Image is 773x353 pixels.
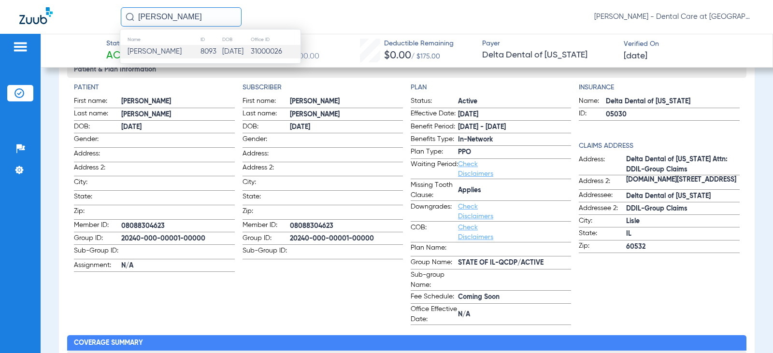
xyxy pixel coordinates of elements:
h3: Patient & Plan Information [67,62,746,78]
span: Group ID: [243,233,290,245]
span: Addressee: [579,190,626,202]
span: Group Name: [411,257,458,269]
span: Last name: [243,109,290,120]
img: Zuub Logo [19,7,53,24]
span: Delta Dental of [US_STATE] [626,191,739,201]
span: / $175.00 [411,53,440,60]
span: COB: [411,223,458,242]
span: City: [243,177,290,190]
th: Name [120,34,200,45]
span: Group ID: [74,233,121,245]
span: Payer [482,39,616,49]
span: Missing Tooth Clause: [411,180,458,200]
span: [DATE] - [DATE] [458,122,571,132]
span: Active [106,49,140,63]
span: [DATE] [624,50,647,62]
span: [DATE] [290,122,403,132]
img: Search Icon [126,13,134,21]
span: Verified On [624,39,757,49]
span: Plan Name: [411,243,458,256]
span: Assignment: [74,260,121,272]
span: IL [626,229,739,239]
span: Address 2: [243,163,290,176]
a: Check Disclaimers [458,224,493,240]
span: Active [458,97,571,107]
span: Deductible Remaining [384,39,454,49]
span: $0.00 [384,51,411,61]
span: Zip: [243,206,290,219]
span: City: [579,216,626,227]
span: [PERSON_NAME] [290,97,403,107]
span: Member ID: [74,220,121,232]
h4: Plan [411,83,571,93]
h4: Claims Address [579,141,739,151]
span: Delta Dental of [US_STATE] [482,49,616,61]
span: [PERSON_NAME] - Dental Care at [GEOGRAPHIC_DATA] [594,12,754,22]
span: [DATE] [121,122,234,132]
span: 20240-000-00001-00000 [290,234,403,244]
span: First name: [243,96,290,108]
span: DOB: [74,122,121,133]
span: [PERSON_NAME] [128,48,182,55]
span: Name: [579,96,606,108]
span: City: [74,177,121,190]
span: 05030 [606,110,739,120]
a: Check Disclaimers [458,161,493,177]
input: Search for patients [121,7,242,27]
span: Zip: [74,206,121,219]
span: State: [243,192,290,205]
span: Member ID: [243,220,290,232]
span: Addressee 2: [579,203,626,215]
h4: Insurance [579,83,739,93]
span: Waiting Period: [411,159,458,179]
span: Status [106,39,140,49]
td: [DATE] [222,45,250,58]
span: Office Effective Date: [411,304,458,325]
span: Status: [411,96,458,108]
span: DDIL-Group Claims [626,204,739,214]
span: Applies [458,185,571,196]
span: Sub-group Name: [411,270,458,290]
span: STATE OF IL-QCDP/ACTIVE [458,258,571,268]
span: N/A [458,310,571,320]
span: Address 2: [74,163,121,176]
span: Lisle [626,216,739,226]
span: [PERSON_NAME] [121,110,234,120]
span: Address: [74,149,121,162]
span: [DATE] [458,110,571,120]
span: Address 2: [579,176,626,189]
td: 31000026 [250,45,301,58]
span: Sub-Group ID: [243,246,290,259]
span: Gender: [74,134,121,147]
span: Fee Schedule: [411,292,458,303]
span: ID: [579,109,606,120]
span: Last name: [74,109,121,120]
th: DOB [222,34,250,45]
span: DOB: [243,122,290,133]
span: [PERSON_NAME] [290,110,403,120]
th: Office ID [250,34,301,45]
td: 8093 [200,45,222,58]
span: In-Network [458,135,571,145]
span: 08088304623 [290,221,403,231]
span: [PERSON_NAME] [121,97,234,107]
img: hamburger-icon [13,41,28,53]
h4: Patient [74,83,234,93]
span: PPO [458,147,571,157]
span: Plan Type: [411,147,458,158]
span: First name: [74,96,121,108]
span: Zip: [579,241,626,253]
h2: Coverage Summary [67,335,746,351]
span: Downgrades: [411,202,458,221]
span: Benefits Type: [411,134,458,146]
span: Delta Dental of [US_STATE] [606,97,739,107]
span: Address: [243,149,290,162]
span: N/A [121,261,234,271]
span: Gender: [243,134,290,147]
h4: Subscriber [243,83,403,93]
